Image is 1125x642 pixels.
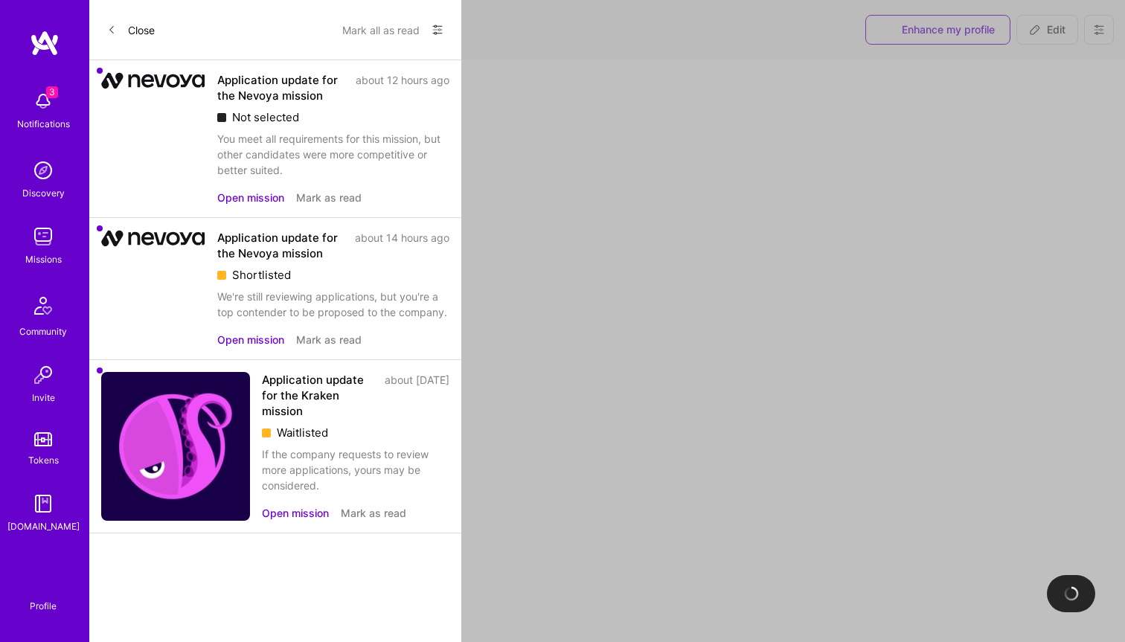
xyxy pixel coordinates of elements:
[262,446,449,493] div: If the company requests to review more applications, yours may be considered.
[28,155,58,185] img: discovery
[25,288,61,324] img: Community
[28,452,59,468] div: Tokens
[385,372,449,419] div: about [DATE]
[342,18,420,42] button: Mark all as read
[355,230,449,261] div: about 14 hours ago
[22,185,65,201] div: Discovery
[7,519,80,534] div: [DOMAIN_NAME]
[28,86,58,116] img: bell
[107,18,155,42] button: Close
[217,190,284,205] button: Open mission
[32,390,55,405] div: Invite
[262,372,376,419] div: Application update for the Kraken mission
[101,230,205,247] img: Company Logo
[19,324,67,339] div: Community
[356,72,449,103] div: about 12 hours ago
[101,372,250,521] img: Company Logo
[1061,583,1082,604] img: loading
[296,190,362,205] button: Mark as read
[30,598,57,612] div: Profile
[341,505,406,521] button: Mark as read
[17,116,70,132] div: Notifications
[217,332,284,347] button: Open mission
[25,582,62,612] a: Profile
[262,505,329,521] button: Open mission
[28,489,58,519] img: guide book
[217,289,449,320] div: We're still reviewing applications, but you're a top contender to be proposed to the company.
[262,425,449,440] div: Waitlisted
[46,86,58,98] span: 3
[217,131,449,178] div: You meet all requirements for this mission, but other candidates were more competitive or better ...
[28,360,58,390] img: Invite
[25,251,62,267] div: Missions
[296,332,362,347] button: Mark as read
[217,72,347,103] div: Application update for the Nevoya mission
[217,109,449,125] div: Not selected
[101,72,205,89] img: Company Logo
[34,432,52,446] img: tokens
[28,222,58,251] img: teamwork
[217,230,346,261] div: Application update for the Nevoya mission
[217,267,449,283] div: Shortlisted
[30,30,60,57] img: logo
